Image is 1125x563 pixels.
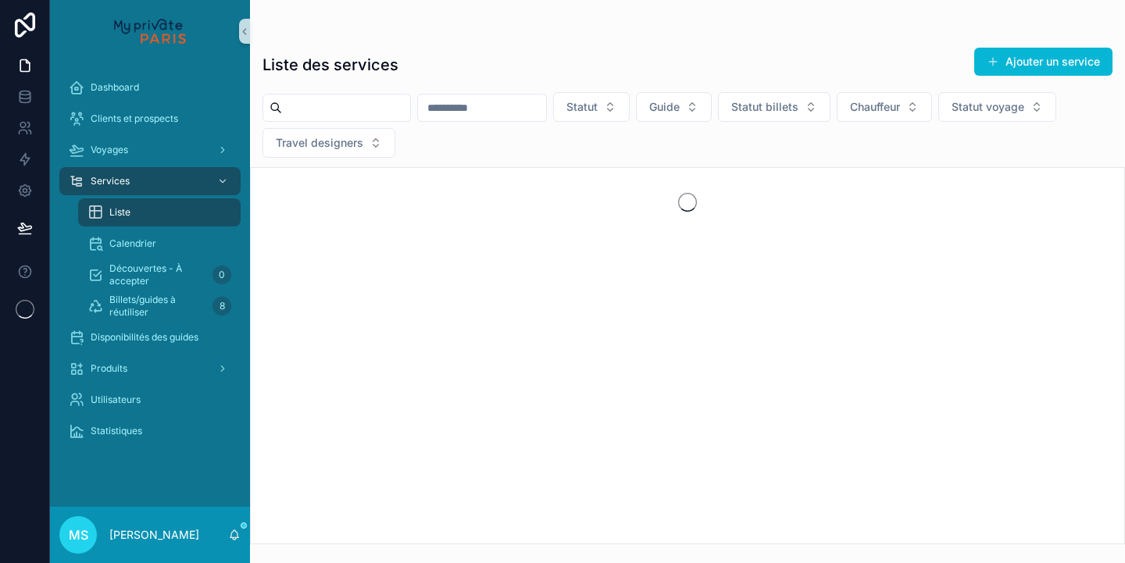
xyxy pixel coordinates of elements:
[731,99,798,115] span: Statut billets
[59,355,241,383] a: Produits
[276,135,363,151] span: Travel designers
[566,99,598,115] span: Statut
[69,526,88,544] span: MS
[59,105,241,133] a: Clients et prospects
[114,19,185,44] img: App logo
[262,128,395,158] button: Select Button
[59,386,241,414] a: Utilisateurs
[91,81,139,94] span: Dashboard
[212,297,231,315] div: 8
[212,265,231,284] div: 0
[938,92,1056,122] button: Select Button
[109,206,130,219] span: Liste
[59,417,241,445] a: Statistiques
[262,54,398,76] h1: Liste des services
[109,262,206,287] span: Découvertes - À accepter
[78,292,241,320] a: Billets/guides à réutiliser8
[109,237,156,250] span: Calendrier
[78,230,241,258] a: Calendrier
[109,527,199,543] p: [PERSON_NAME]
[91,394,141,406] span: Utilisateurs
[109,294,206,319] span: Billets/guides à réutiliser
[78,198,241,226] a: Liste
[553,92,630,122] button: Select Button
[78,261,241,289] a: Découvertes - À accepter0
[718,92,830,122] button: Select Button
[91,175,130,187] span: Services
[59,167,241,195] a: Services
[649,99,680,115] span: Guide
[59,323,241,351] a: Disponibilités des guides
[91,331,198,344] span: Disponibilités des guides
[91,362,127,375] span: Produits
[59,136,241,164] a: Voyages
[952,99,1024,115] span: Statut voyage
[837,92,932,122] button: Select Button
[974,48,1112,76] button: Ajouter un service
[636,92,712,122] button: Select Button
[91,112,178,125] span: Clients et prospects
[850,99,900,115] span: Chauffeur
[50,62,250,465] div: scrollable content
[91,144,128,156] span: Voyages
[59,73,241,102] a: Dashboard
[91,425,142,437] span: Statistiques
